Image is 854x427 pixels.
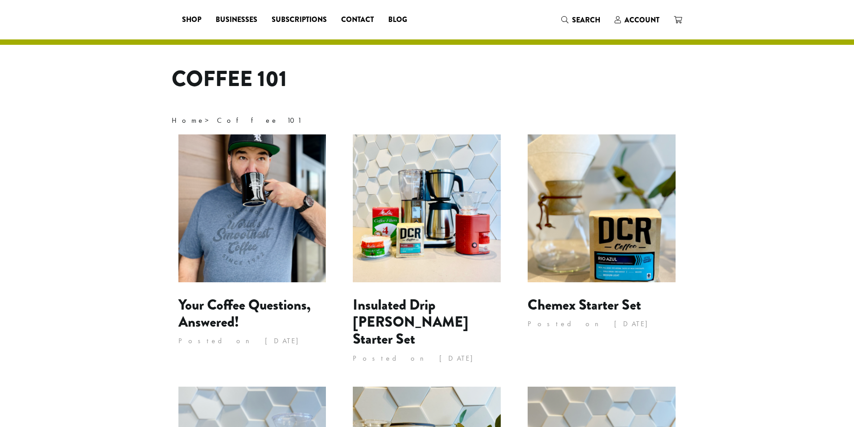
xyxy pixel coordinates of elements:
[554,13,607,27] a: Search
[528,317,676,331] p: Posted on [DATE]
[178,294,311,332] a: Your Coffee Questions, Answered!
[182,14,201,26] span: Shop
[341,14,374,26] span: Contact
[172,116,301,125] span: >
[175,13,208,27] a: Shop
[172,116,205,125] a: Home
[264,13,334,27] a: Subscriptions
[353,352,501,365] p: Posted on [DATE]
[178,334,326,348] p: Posted on [DATE]
[272,14,327,26] span: Subscriptions
[353,294,468,350] a: Insulated Drip [PERSON_NAME] Starter Set
[528,294,641,315] a: Chemex Starter Set
[572,15,600,25] span: Search
[607,13,667,27] a: Account
[353,134,501,282] img: Insulated Drip Brewer Starter Set
[217,116,301,125] span: Coffee 101
[216,14,257,26] span: Businesses
[172,66,683,92] h1: Coffee 101
[208,13,264,27] a: Businesses
[178,134,326,282] img: Your Coffee Questions, Answered!
[528,134,676,282] img: Chemex Starter Set
[334,13,381,27] a: Contact
[381,13,414,27] a: Blog
[624,15,659,25] span: Account
[388,14,407,26] span: Blog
